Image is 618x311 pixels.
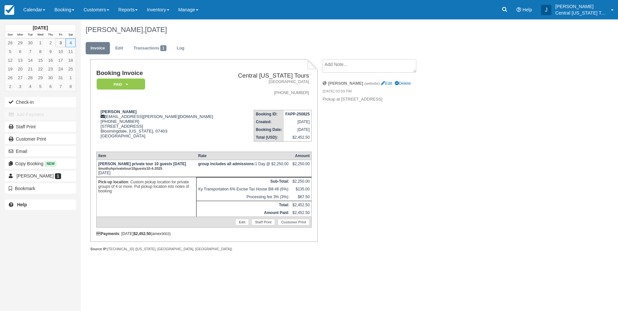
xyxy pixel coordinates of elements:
[197,185,291,193] td: Ky Transportation 6% Excise Tax House Bill #8 (6%):
[5,146,76,156] button: Email
[46,65,56,73] a: 23
[5,82,15,91] a: 2
[111,42,128,55] a: Edit
[35,47,45,56] a: 8
[45,161,57,166] span: New
[96,78,143,90] a: Paid
[5,31,15,38] th: Sun
[33,25,48,30] strong: [DATE]
[35,82,45,91] a: 5
[35,73,45,82] a: 29
[17,202,27,207] b: Help
[25,38,35,47] a: 30
[15,65,25,73] a: 20
[90,247,317,252] div: [TECHNICAL_ID] ([US_STATE], [GEOGRAPHIC_DATA], [GEOGRAPHIC_DATA])
[86,26,539,34] h1: [PERSON_NAME],
[56,31,66,38] th: Fri
[5,183,76,194] button: Bookmark
[35,56,45,65] a: 15
[5,73,15,82] a: 26
[46,82,56,91] a: 6
[541,5,551,15] div: J
[35,31,45,38] th: Wed
[25,56,35,65] a: 14
[46,73,56,82] a: 30
[197,193,291,201] td: Processing fee 3% (3%):
[251,219,275,225] a: Staff Print
[5,56,15,65] a: 12
[56,82,66,91] a: 7
[395,81,411,86] a: Delete
[25,73,35,82] a: 28
[5,47,15,56] a: 5
[56,65,66,73] a: 24
[235,219,249,225] a: Edit
[66,31,76,38] th: Sat
[5,134,76,144] a: Customer Print
[254,126,284,134] th: Booking Date:
[291,185,312,193] td: $135.00
[197,201,291,209] th: Total:
[5,38,15,47] a: 28
[284,134,312,142] td: $2,452.50
[291,177,312,185] td: $2,250.00
[46,31,56,38] th: Thu
[86,42,110,55] a: Invoice
[284,126,312,134] td: [DATE]
[25,31,35,38] th: Tue
[254,134,284,142] th: Total (USD):
[98,179,195,194] p: : Custom pickup location for private groups of 4 or more. Put pickup location into notes of booking
[25,82,35,91] a: 4
[162,232,169,236] small: 9003
[291,201,312,209] td: $2,452.50
[15,31,25,38] th: Mon
[66,82,76,91] a: 8
[101,109,137,114] strong: [PERSON_NAME]
[555,10,607,16] p: Central [US_STATE] Tours
[5,97,76,107] button: Check-in
[35,38,45,47] a: 1
[284,118,312,126] td: [DATE]
[96,152,197,160] th: Item
[90,247,107,251] strong: Source IP:
[66,73,76,82] a: 1
[5,171,76,181] a: [PERSON_NAME] 1
[5,122,76,132] a: Staff Print
[46,38,56,47] a: 2
[56,47,66,56] a: 10
[46,56,56,65] a: 16
[16,173,54,178] span: [PERSON_NAME]
[15,47,25,56] a: 6
[56,73,66,82] a: 31
[56,56,66,65] a: 17
[96,109,227,146] div: [EMAIL_ADDRESS][PERSON_NAME][DOMAIN_NAME] [PHONE_NUMBER] [STREET_ADDRESS] Bloomingdale, [US_STATE...
[522,7,532,12] span: Help
[285,112,310,116] strong: FAPP-250825
[229,72,309,79] h2: Central [US_STATE] Tours
[133,231,151,236] strong: $2,452.50
[96,231,312,236] div: : [DATE] (amex )
[364,81,379,85] small: (website)
[197,177,291,185] th: Sub-Total:
[293,162,310,171] div: $2,250.00
[5,109,76,120] button: Add Payment
[198,162,255,166] strong: group includes all admissions
[145,26,167,34] span: [DATE]
[98,180,128,184] strong: Pick-up location
[46,47,56,56] a: 9
[5,199,76,210] a: Help
[254,118,284,126] th: Created:
[291,193,312,201] td: $67.50
[197,152,291,160] th: Rate
[66,38,76,47] a: 4
[323,89,432,96] em: [DATE] 03:59 PM
[15,56,25,65] a: 13
[15,82,25,91] a: 3
[25,47,35,56] a: 7
[254,110,284,118] th: Booking ID:
[96,160,197,177] td: [DATE]
[15,73,25,82] a: 27
[97,79,145,90] em: Paid
[5,5,14,15] img: checkfront-main-nav-mini-logo.png
[381,81,392,86] a: Edit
